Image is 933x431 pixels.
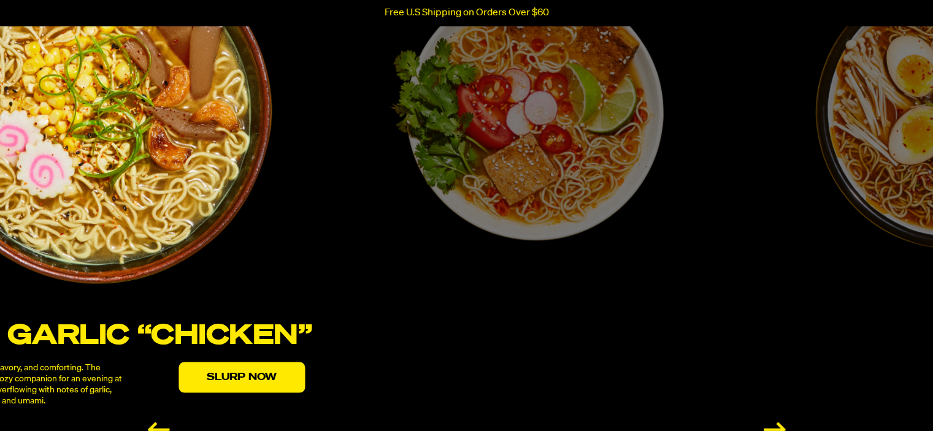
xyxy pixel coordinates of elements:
p: Free U.S Shipping on Orders Over $60 [385,7,549,18]
a: Slurp Now [179,362,305,392]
